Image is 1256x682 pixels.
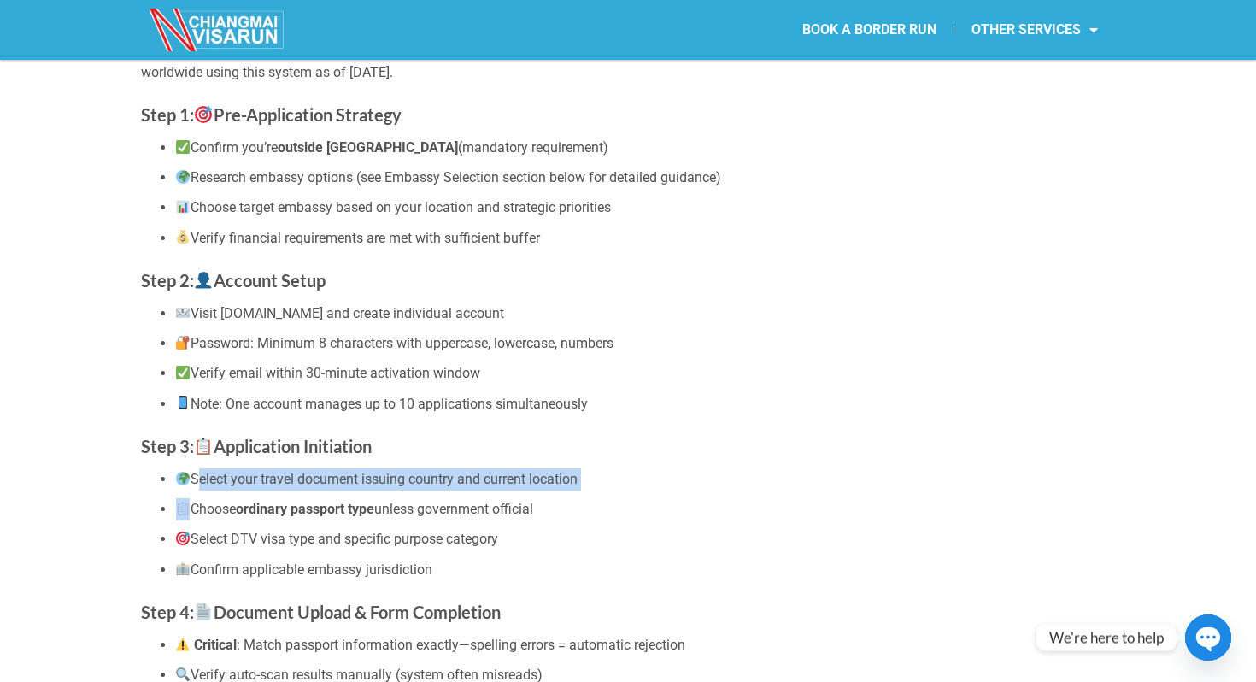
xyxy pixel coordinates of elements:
img: 👤 [195,272,212,289]
li: Choose target embassy based on your location and strategic priorities [175,197,1115,219]
img: 📄 [195,603,212,620]
img: 🌍 [176,170,190,184]
a: OTHER SERVICES [954,10,1115,50]
li: Choose unless government official [175,498,1115,520]
img: 📧 [176,306,190,320]
li: Confirm applicable embassy jurisdiction [175,559,1115,581]
h3: Step 1: Pre-Application Strategy [141,101,1115,128]
h3: Step 2: Account Setup [141,267,1115,294]
li: Research embassy options (see Embassy Selection section below for detailed guidance) [175,167,1115,189]
img: 📱 [176,396,190,409]
h3: Step 4: Document Upload & Form Completion [141,598,1115,626]
img: 🎯 [176,532,190,545]
li: Verify email within 30-minute activation window [175,362,1115,385]
nav: Menu [628,10,1115,50]
li: Confirm you’re (mandatory requirement) [175,137,1115,159]
img: 🎯 [195,106,212,123]
img: 🏢 [176,561,190,575]
li: Password: Minimum 8 characters with uppercase, lowercase, numbers [175,332,1115,355]
li: Verify financial requirements are met with sufficient buffer [175,227,1115,250]
img: 🌍 [176,472,190,485]
p: The DTV application follows a through Thailand’s e-visa portal at [DOMAIN_NAME], with all 94 Roya... [141,39,1115,83]
img: 📋 [176,502,190,515]
li: Note: One account manages up to 10 applications simultaneously [175,393,1115,415]
img: 🔐 [176,336,190,350]
img: 📊 [176,200,190,214]
strong: outside [GEOGRAPHIC_DATA] [278,139,458,156]
img: ✅ [176,366,190,379]
img: ✅ [176,140,190,154]
li: Visit [DOMAIN_NAME] and create individual account [175,303,1115,325]
img: 🔍 [176,667,190,681]
h3: Step 3: Application Initiation [141,432,1115,460]
li: Select your travel document issuing country and current location [175,468,1115,491]
img: 📋 [195,438,212,455]
img: 💰 [176,230,190,244]
li: Select DTV visa type and specific purpose category [175,528,1115,550]
li: : Match passport information exactly—spelling errors = automatic rejection [175,634,1115,656]
a: BOOK A BORDER RUN [785,10,954,50]
strong: ordinary passport type [236,501,374,517]
img: ⚠️ [176,638,190,651]
strong: Critical [194,637,237,653]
